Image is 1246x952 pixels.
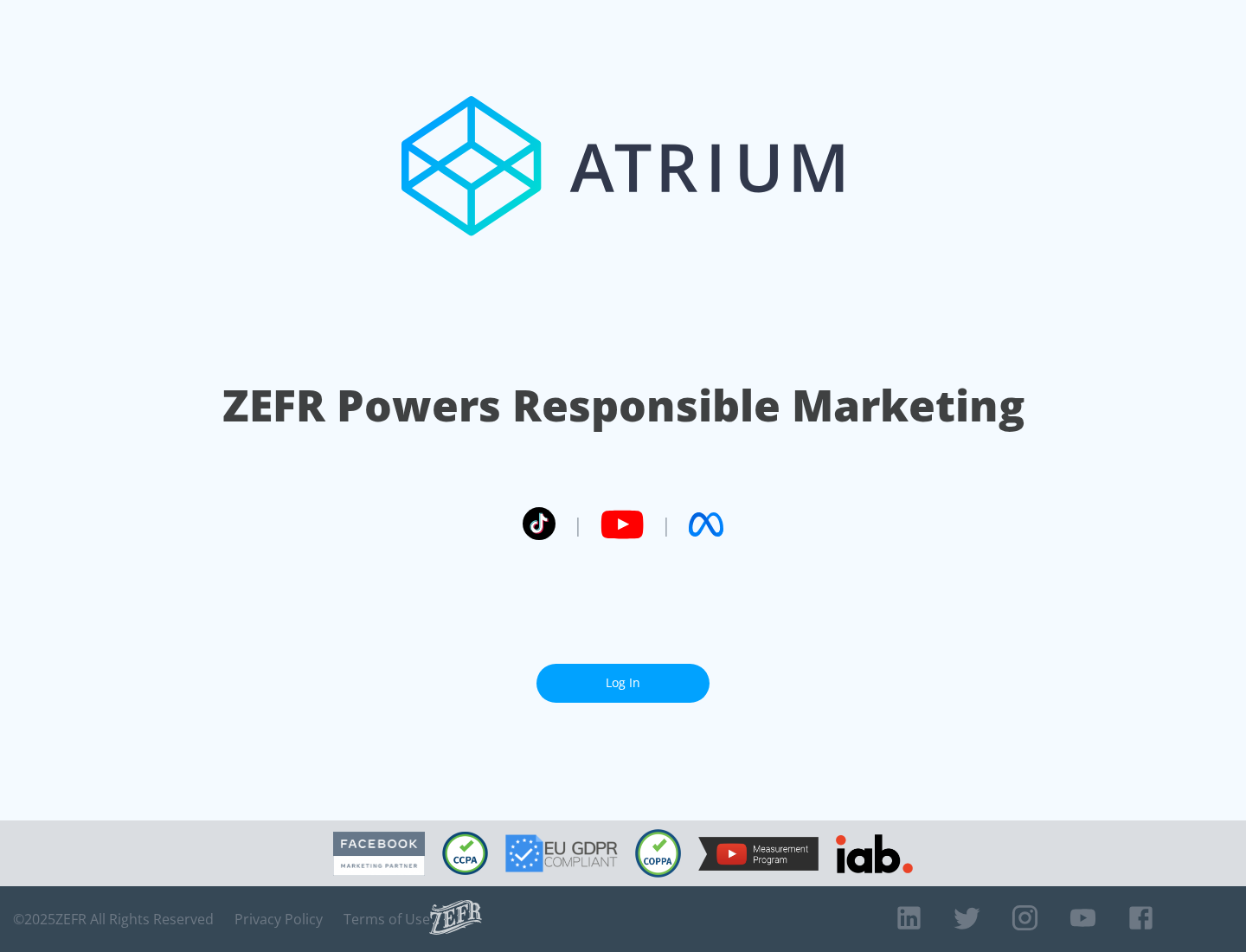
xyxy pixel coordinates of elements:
span: | [661,511,671,537]
img: COPPA Compliant [635,829,681,878]
a: Privacy Policy [234,910,323,928]
span: | [573,511,583,537]
img: YouTube Measurement Program [698,837,819,871]
a: Terms of Use [344,910,430,928]
a: Log In [536,664,710,703]
img: Facebook Marketing Partner [333,832,425,876]
span: © 2025 ZEFR All Rights Reserved [13,910,214,928]
img: IAB [836,834,913,873]
img: GDPR Compliant [505,834,618,872]
h1: ZEFR Powers Responsible Marketing [222,376,1024,435]
img: CCPA Compliant [442,832,488,875]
